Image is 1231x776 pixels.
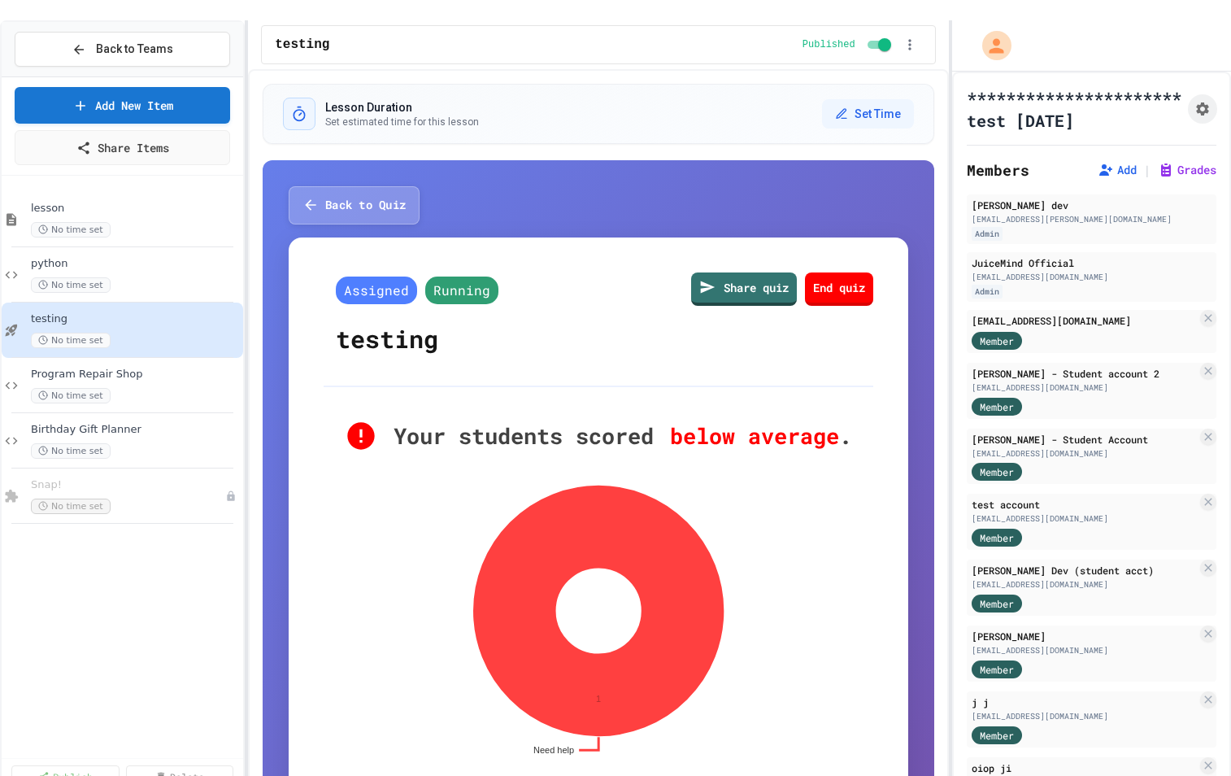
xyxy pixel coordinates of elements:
span: Member [980,334,1014,348]
iframe: chat widget [1163,711,1215,760]
span: No time set [31,333,111,348]
span: No time set [31,222,111,238]
a: Share Items [15,130,230,165]
span: Member [980,728,1014,743]
div: j j [972,695,1197,709]
div: [PERSON_NAME] Dev (student acct) [972,563,1197,578]
span: No time set [31,388,111,403]
div: [PERSON_NAME] dev [972,198,1211,212]
div: Content is published and visible to students [803,35,894,54]
div: [PERSON_NAME] - Student account 2 [972,366,1197,381]
div: testing [332,308,442,369]
span: No time set [31,443,111,459]
div: [EMAIL_ADDRESS][DOMAIN_NAME] [972,512,1197,525]
a: Add New Item [15,87,230,124]
span: lesson [31,202,240,216]
span: Member [980,464,1014,479]
span: testing [31,312,240,326]
span: Published [803,38,855,51]
span: Snap! [31,478,225,492]
span: Member [980,596,1014,611]
span: testing [275,35,329,54]
div: [EMAIL_ADDRESS][DOMAIN_NAME] [972,644,1197,656]
div: [EMAIL_ADDRESS][DOMAIN_NAME] [972,447,1197,460]
button: Back to Teams [15,32,230,67]
span: Back to Teams [96,41,173,58]
p: Set estimated time for this lesson [325,116,479,129]
a: End quiz [805,272,873,306]
span: below average [654,420,839,453]
a: Share quiz [691,272,797,306]
span: Assigned [336,277,417,304]
div: [EMAIL_ADDRESS][DOMAIN_NAME] [972,313,1197,328]
div: Your students scored . [332,420,864,453]
span: Member [980,530,1014,545]
span: Member [980,399,1014,414]
span: No time set [31,499,111,514]
div: [EMAIL_ADDRESS][PERSON_NAME][DOMAIN_NAME] [972,213,1211,225]
span: Member [980,662,1014,677]
span: | [1143,160,1151,180]
span: Program Repair Shop [31,368,240,381]
div: Admin [972,285,1003,299]
div: [EMAIL_ADDRESS][DOMAIN_NAME] [972,710,1197,722]
text: Need help [533,745,574,755]
span: No time set [31,277,111,293]
div: [PERSON_NAME] [972,629,1197,643]
div: [EMAIL_ADDRESS][DOMAIN_NAME] [972,578,1197,591]
div: [EMAIL_ADDRESS][DOMAIN_NAME] [972,271,1211,283]
span: python [31,257,240,271]
div: Admin [972,227,1003,241]
div: My Account [965,27,1016,64]
button: Back to Quiz [289,186,420,225]
div: [PERSON_NAME] - Student Account [972,432,1197,447]
button: Set Time [822,99,914,129]
button: Grades [1158,162,1216,178]
iframe: chat widget [1096,640,1215,709]
span: Running [425,277,498,304]
div: [EMAIL_ADDRESS][DOMAIN_NAME] [972,381,1197,394]
div: Unpublished [225,490,237,502]
div: test account [972,497,1197,512]
button: Assignment Settings [1188,94,1217,124]
h3: Lesson Duration [325,99,479,116]
div: JuiceMind Official [972,255,1211,270]
button: Add [1098,162,1137,178]
span: Birthday Gift Planner [31,423,240,437]
div: oiop ji [972,761,1197,775]
h2: Members [967,159,1029,181]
